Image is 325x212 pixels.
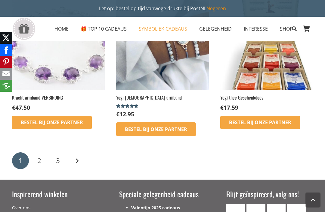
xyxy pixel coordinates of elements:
span: Pagina 1 [12,152,29,169]
span: INTERESSE [244,25,268,32]
span: Gewaardeerd uit 5 [116,104,139,109]
div: Gewaardeerd 5.00 uit 5 [116,104,139,109]
h2: Yogi thee Geschenkdoos [220,94,313,101]
a: Over ons [12,205,30,211]
a: Negeren [206,5,226,12]
bdi: 47.50 [12,103,30,112]
span: 3 [56,156,60,165]
a: INTERESSEINTERESSE Menu [238,21,274,36]
span: € [116,110,119,118]
a: gift-box-icon-grey-inspirerendwinkelen [12,18,36,40]
a: Pagina 2 [31,152,48,169]
h3: Inspirerend winkelen [12,189,99,199]
a: Valentijn 2025 cadeaus [131,205,180,211]
a: Bestel bij onze Partner [220,116,300,130]
h3: Blijf geïnspireerd, volg ons! [226,189,313,199]
span: 1 [19,156,23,165]
span: SYMBOLIEK CADEAUS [139,25,187,32]
span: HOME [54,25,69,32]
h3: Speciale gelegenheid cadeaus [119,189,206,199]
bdi: 17.59 [220,103,238,112]
a: HOMEHOME Menu [48,21,75,36]
h2: Kracht armband VERBINDING [12,94,105,101]
span: € [12,103,15,112]
a: Terug naar top [305,193,320,208]
nav: Berichten paginering [12,151,313,170]
a: Volgende [68,152,85,169]
a: Bestel bij onze Partner [116,122,196,136]
a: SYMBOLIEK CADEAUSSYMBOLIEK CADEAUS Menu [133,21,193,36]
span: 🎁 TOP 10 CADEAUS [81,25,127,32]
a: GELEGENHEIDGELEGENHEID Menu [193,21,238,36]
bdi: 12.95 [116,110,134,118]
span: SHOP [280,25,293,32]
span: 2 [37,156,41,165]
a: SHOPSHOP Menu [274,21,299,36]
span: € [220,103,224,112]
a: Winkelwagen [300,17,313,41]
a: Bestel bij onze Partner [12,116,92,130]
h2: Yogi [DEMOGRAPHIC_DATA] armband [116,94,209,101]
span: GELEGENHEID [199,25,232,32]
a: 🎁 TOP 10 CADEAUS🎁 TOP 10 CADEAUS Menu [75,21,133,36]
a: Pagina 3 [50,152,67,169]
